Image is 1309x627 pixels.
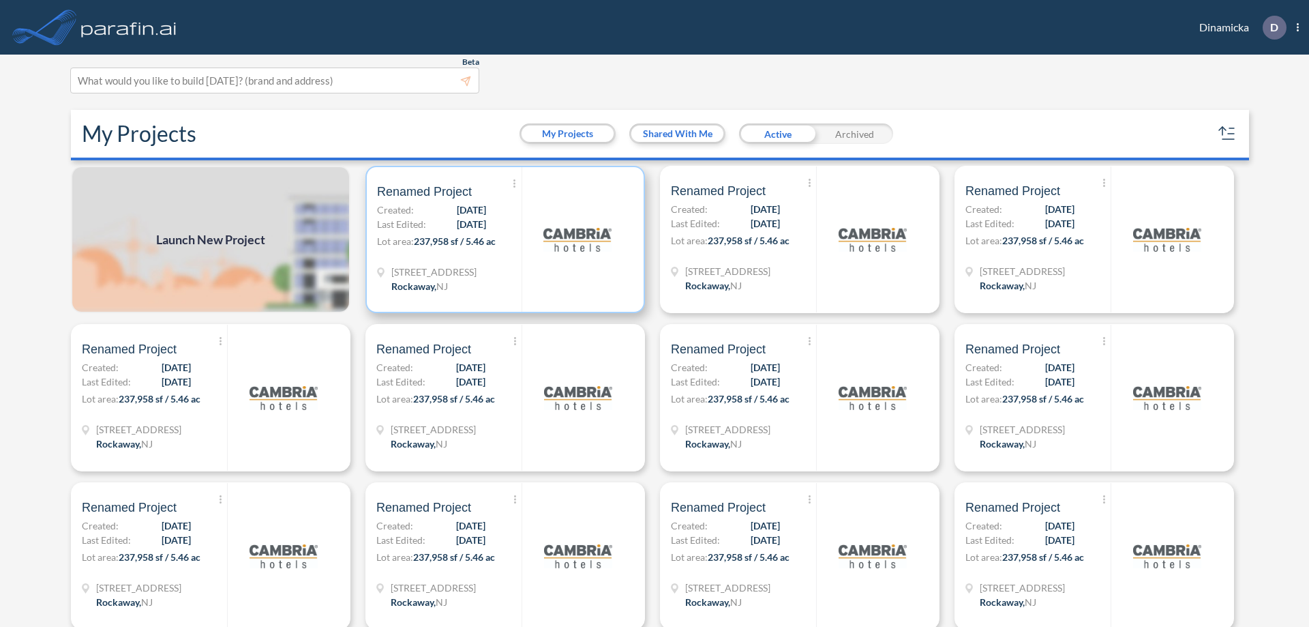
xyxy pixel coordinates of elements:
[413,393,495,405] span: 237,958 sf / 5.46 ac
[980,581,1065,595] span: 321 Mt Hope Ave
[685,596,730,608] span: Rockaway ,
[816,123,893,144] div: Archived
[1045,533,1074,547] span: [DATE]
[1045,360,1074,375] span: [DATE]
[980,596,1025,608] span: Rockaway ,
[980,264,1065,278] span: 321 Mt Hope Ave
[1002,235,1084,246] span: 237,958 sf / 5.46 ac
[162,533,191,547] span: [DATE]
[965,551,1002,563] span: Lot area:
[78,14,179,41] img: logo
[250,522,318,590] img: logo
[839,364,907,432] img: logo
[436,438,447,450] span: NJ
[119,551,200,563] span: 237,958 sf / 5.46 ac
[456,519,485,533] span: [DATE]
[685,422,770,437] span: 321 Mt Hope Ave
[839,522,907,590] img: logo
[456,360,485,375] span: [DATE]
[82,499,177,516] span: Renamed Project
[965,519,1002,533] span: Created:
[730,438,742,450] span: NJ
[751,375,780,389] span: [DATE]
[457,203,486,217] span: [DATE]
[739,123,816,144] div: Active
[544,364,612,432] img: logo
[82,551,119,563] span: Lot area:
[671,235,708,246] span: Lot area:
[751,533,780,547] span: [DATE]
[457,217,486,231] span: [DATE]
[965,375,1014,389] span: Last Edited:
[1045,202,1074,216] span: [DATE]
[376,341,471,358] span: Renamed Project
[391,422,476,437] span: 321 Mt Hope Ave
[82,375,131,389] span: Last Edited:
[1133,205,1201,274] img: logo
[377,217,426,231] span: Last Edited:
[162,519,191,533] span: [DATE]
[671,216,720,231] span: Last Edited:
[685,438,730,450] span: Rockaway ,
[1133,364,1201,432] img: logo
[671,375,720,389] span: Last Edited:
[462,57,479,68] span: Beta
[96,595,153,609] div: Rockaway, NJ
[391,279,448,293] div: Rockaway, NJ
[377,203,414,217] span: Created:
[685,581,770,595] span: 321 Mt Hope Ave
[965,393,1002,405] span: Lot area:
[82,360,119,375] span: Created:
[96,596,141,608] span: Rockaway ,
[1025,596,1036,608] span: NJ
[965,202,1002,216] span: Created:
[965,216,1014,231] span: Last Edited:
[96,438,141,450] span: Rockaway ,
[730,280,742,291] span: NJ
[376,393,413,405] span: Lot area:
[250,364,318,432] img: logo
[522,126,614,142] button: My Projects
[839,205,907,274] img: logo
[965,341,1060,358] span: Renamed Project
[436,596,447,608] span: NJ
[965,235,1002,246] span: Lot area:
[96,422,181,437] span: 321 Mt Hope Ave
[980,437,1036,451] div: Rockaway, NJ
[1270,21,1278,33] p: D
[708,393,789,405] span: 237,958 sf / 5.46 ac
[544,522,612,590] img: logo
[376,519,413,533] span: Created:
[71,166,350,313] a: Launch New Project
[965,360,1002,375] span: Created:
[685,280,730,291] span: Rockaway ,
[980,438,1025,450] span: Rockaway ,
[1133,522,1201,590] img: logo
[1179,16,1299,40] div: Dinamicka
[377,184,472,200] span: Renamed Project
[543,205,612,274] img: logo
[119,393,200,405] span: 237,958 sf / 5.46 ac
[391,595,447,609] div: Rockaway, NJ
[671,202,708,216] span: Created:
[376,360,413,375] span: Created:
[82,121,196,147] h2: My Projects
[671,360,708,375] span: Created:
[685,264,770,278] span: 321 Mt Hope Ave
[708,235,789,246] span: 237,958 sf / 5.46 ac
[141,438,153,450] span: NJ
[391,280,436,292] span: Rockaway ,
[671,393,708,405] span: Lot area:
[376,551,413,563] span: Lot area:
[631,126,723,142] button: Shared With Me
[162,360,191,375] span: [DATE]
[456,375,485,389] span: [DATE]
[82,393,119,405] span: Lot area:
[156,231,265,249] span: Launch New Project
[71,166,350,313] img: add
[141,596,153,608] span: NJ
[965,533,1014,547] span: Last Edited:
[1025,438,1036,450] span: NJ
[1002,551,1084,563] span: 237,958 sf / 5.46 ac
[730,596,742,608] span: NJ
